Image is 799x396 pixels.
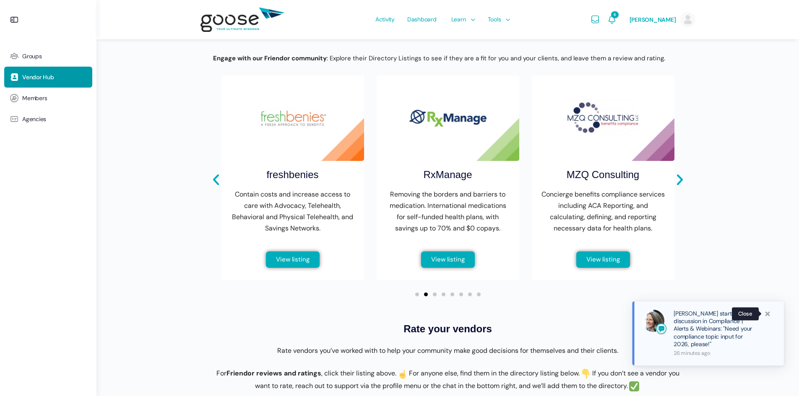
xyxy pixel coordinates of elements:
span: Go to slide 3 [433,292,437,296]
div: Carousel [221,75,674,296]
span: Go to slide 4 [442,292,445,296]
div: 4 / 8 [532,75,674,280]
img: ✅ [629,381,639,391]
h2: freshbenies [266,167,318,182]
p: : Explore their Directory Listings to see if they are a fit for you and your clients, and leave t... [213,53,670,64]
span: 26 minutes ago [674,349,759,357]
a: Vendor Hub [4,67,92,88]
span: Vendor Hub [22,74,54,81]
div: Previous slide [209,173,223,187]
span: Go to slide 5 [450,292,454,296]
strong: Engage with our Friendor community [213,54,327,62]
strong: reviews and ratings [256,369,321,378]
a: View listing [421,251,475,268]
div: 2 / 8 [221,75,364,280]
span: Go to slide 7 [468,292,472,296]
span: [PERSON_NAME] [630,16,676,23]
div: Next slide [673,173,687,187]
span: View listing [276,256,310,263]
span: Agencies [22,116,46,123]
h2: MZQ Consulting [567,167,639,182]
img: Profile Photo [642,310,664,332]
h2: Rate your vendors [209,321,687,336]
span: Go to slide 8 [477,292,481,296]
img: 👇 [581,369,591,379]
span: Members [22,95,47,102]
span: View listing [431,256,465,263]
span: Groups [22,53,42,60]
h2: RxManage [423,167,472,182]
a: Members [4,88,92,109]
img: ☝️ [398,369,408,379]
span: Go to slide 2 [424,292,428,296]
a: Groups [4,46,92,67]
div: 3 / 8 [377,75,519,280]
a: [PERSON_NAME] started a discussion in Compliance | Alerts & Webinars: "Need your compliance topic... [674,310,759,348]
a: View listing [266,251,320,268]
p: Removing the borders and barriers to medication. International medications for self-funded health... [385,189,511,234]
span: Go to slide 6 [459,292,463,296]
a: View listing [576,251,630,268]
span: 6 [611,11,618,18]
p: Concierge benefits compliance services including ACA Reporting, and calculating, defining, and re... [540,189,666,234]
a: Agencies [4,109,92,129]
span: Go to slide 1 [415,292,419,296]
iframe: Chat Widget [757,356,799,396]
p: Rate vendors you’ve worked with to help your community make good decisions for themselves and the... [209,345,687,356]
span: View listing [586,256,620,263]
p: Contain costs and increase access to care with Advocacy, Telehealth, Behavioral and Physical Tele... [230,189,356,234]
p: For , click their listing above. For anyone else, find them in the directory listing below. If yo... [209,368,687,393]
strong: Friendor [226,369,255,378]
